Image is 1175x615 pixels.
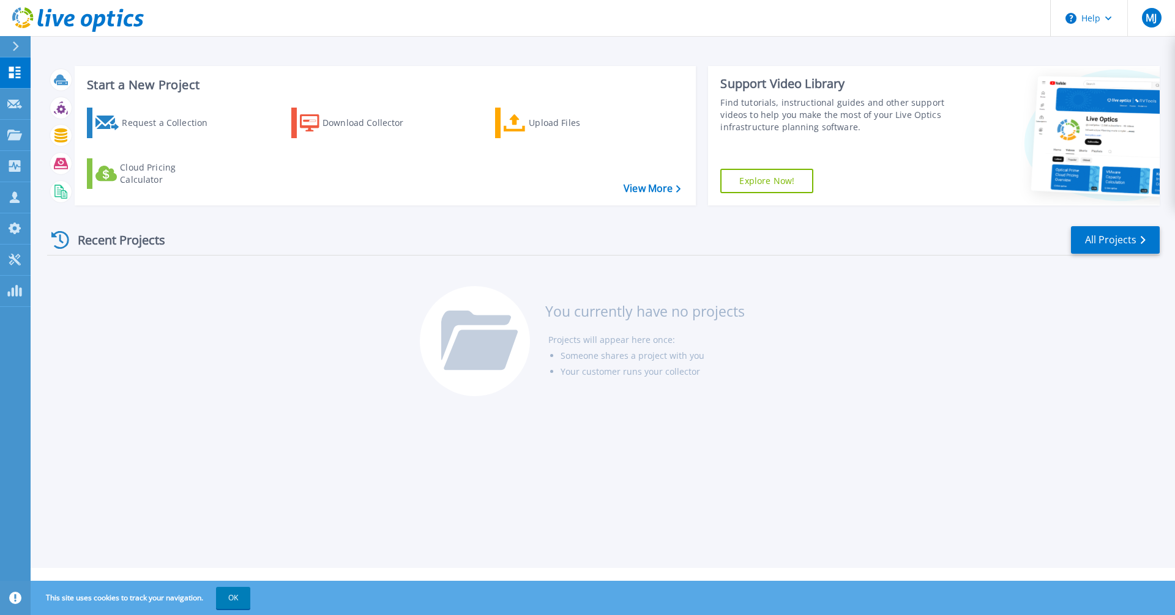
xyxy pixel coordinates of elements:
span: This site uses cookies to track your navigation. [34,587,250,609]
a: All Projects [1071,226,1160,254]
div: Download Collector [323,111,420,135]
h3: Start a New Project [87,78,681,92]
li: Your customer runs your collector [561,364,745,380]
div: Cloud Pricing Calculator [120,161,218,186]
a: Cloud Pricing Calculator [87,158,223,189]
h3: You currently have no projects [545,304,745,318]
button: OK [216,587,250,609]
a: View More [624,183,681,194]
li: Someone shares a project with you [561,348,745,364]
div: Support Video Library [720,76,950,92]
div: Find tutorials, instructional guides and other support videos to help you make the most of your L... [720,97,950,133]
a: Explore Now! [720,169,813,193]
div: Request a Collection [122,111,220,135]
a: Upload Files [495,108,632,138]
span: MJ [1146,13,1157,23]
div: Recent Projects [47,225,182,255]
div: Upload Files [529,111,627,135]
a: Request a Collection [87,108,223,138]
li: Projects will appear here once: [548,332,745,348]
a: Download Collector [291,108,428,138]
